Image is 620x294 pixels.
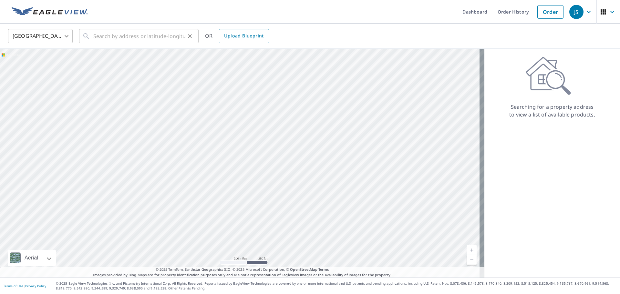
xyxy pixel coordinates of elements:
input: Search by address or latitude-longitude [93,27,185,45]
a: Current Level 5, Zoom In [467,245,477,255]
div: Aerial [23,250,40,266]
img: EV Logo [12,7,88,17]
a: Terms [318,267,329,272]
a: Current Level 5, Zoom Out [467,255,477,265]
button: Clear [185,32,194,41]
div: [GEOGRAPHIC_DATA] [8,27,73,45]
p: © 2025 Eagle View Technologies, Inc. and Pictometry International Corp. All Rights Reserved. Repo... [56,281,617,291]
p: | [3,284,46,288]
a: Terms of Use [3,284,23,288]
div: JS [569,5,584,19]
a: Upload Blueprint [219,29,269,43]
p: Searching for a property address to view a list of available products. [509,103,595,118]
a: Privacy Policy [25,284,46,288]
a: Order [537,5,563,19]
span: © 2025 TomTom, Earthstar Geographics SIO, © 2025 Microsoft Corporation, © [156,267,329,272]
span: Upload Blueprint [224,32,263,40]
a: OpenStreetMap [290,267,317,272]
div: Aerial [8,250,56,266]
div: OR [205,29,269,43]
